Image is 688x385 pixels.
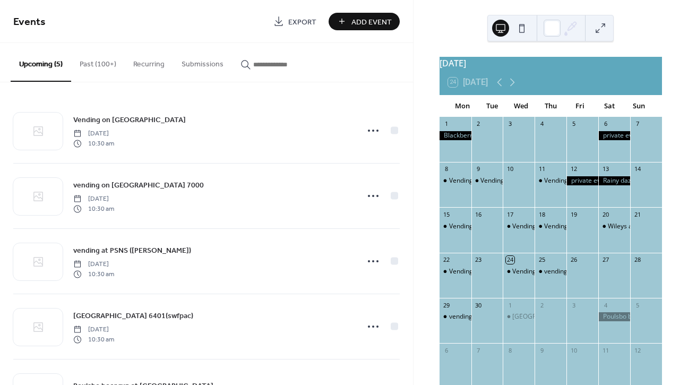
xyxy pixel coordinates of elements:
div: Vending on Bangor Base SWFPAC (BUILDING 6401) [535,222,566,231]
div: Fri [565,96,595,117]
div: Vending at PSNS ([PERSON_NAME]) [449,222,554,231]
div: 6 [601,120,609,128]
div: Mon [448,96,477,117]
div: 4 [538,120,546,128]
div: 25 [538,256,546,264]
a: Export [265,13,324,30]
div: [GEOGRAPHIC_DATA] 6401(swfpac) [512,312,618,321]
a: [GEOGRAPHIC_DATA] 6401(swfpac) [73,310,193,322]
span: Add Event [351,16,392,28]
div: vending on [GEOGRAPHIC_DATA] 7000 [544,267,659,276]
div: Vending at PSNS (Wycoff) [440,176,471,185]
div: 2 [538,301,546,309]
div: 2 [475,120,483,128]
div: 8 [443,165,451,173]
div: 6 [443,346,451,354]
span: Events [13,12,46,32]
div: Rainy daze Brewery anniversary party [598,176,630,185]
button: Recurring [125,43,173,81]
div: vending at PSNS (Wycoff) [440,312,471,321]
div: 17 [506,210,514,218]
div: 10 [506,165,514,173]
div: 7 [475,346,483,354]
span: 10:30 am [73,335,114,344]
div: 11 [601,346,609,354]
div: Vending at PSNS (Wycoff) [440,267,471,276]
a: vending on [GEOGRAPHIC_DATA] 7000 [73,179,204,191]
div: Wileys automotive customer appreciation day. [598,222,630,231]
span: [DATE] [73,194,114,204]
div: Vending at [GEOGRAPHIC_DATA] [544,176,641,185]
div: 3 [570,301,578,309]
div: Tue [477,96,506,117]
span: [DATE] [73,325,114,335]
div: 28 [633,256,641,264]
div: Vending on [GEOGRAPHIC_DATA] [512,267,611,276]
div: 16 [475,210,483,218]
div: 15 [443,210,451,218]
div: 4 [601,301,609,309]
span: 10:30 am [73,269,114,279]
span: [GEOGRAPHIC_DATA] 6401(swfpac) [73,311,193,322]
span: 10:30 am [73,204,114,213]
span: Vending on [GEOGRAPHIC_DATA] [73,115,186,126]
div: Vending at PSNS ([PERSON_NAME]) [449,176,554,185]
div: Bangor base building 6401(swfpac) [503,312,535,321]
span: vending on [GEOGRAPHIC_DATA] 7000 [73,180,204,191]
div: 13 [601,165,609,173]
span: [DATE] [73,129,114,139]
span: [DATE] [73,260,114,269]
div: 14 [633,165,641,173]
div: 8 [506,346,514,354]
div: 9 [475,165,483,173]
div: Thu [536,96,565,117]
div: vending at PSNS ([PERSON_NAME]) [449,312,553,321]
button: Past (100+) [71,43,125,81]
div: 1 [443,120,451,128]
div: 7 [633,120,641,128]
button: Upcoming (5) [11,43,71,82]
div: Vending at [GEOGRAPHIC_DATA] [480,176,578,185]
div: 5 [570,120,578,128]
div: 1 [506,301,514,309]
a: vending at PSNS ([PERSON_NAME]) [73,244,191,256]
div: 27 [601,256,609,264]
div: 20 [601,210,609,218]
div: Sat [595,96,624,117]
div: Poulsbo beer run at Rainy daze brewery [598,312,630,321]
div: 9 [538,346,546,354]
div: 5 [633,301,641,309]
div: 11 [538,165,546,173]
a: Vending on [GEOGRAPHIC_DATA] [73,114,186,126]
div: Vending on Bangor Base Plaza [503,267,535,276]
span: Export [288,16,316,28]
div: Vending at PSNS ([PERSON_NAME]) [449,267,554,276]
div: 30 [475,301,483,309]
div: 12 [633,346,641,354]
div: 29 [443,301,451,309]
div: [DATE] [440,57,662,70]
div: 26 [570,256,578,264]
div: 19 [570,210,578,218]
div: 3 [506,120,514,128]
div: Blackberry festival [440,131,471,140]
div: private event [598,131,630,140]
div: Vending at Bangor base building 7000 [535,176,566,185]
div: Vending at PSNS (WYCOFF) [440,222,471,231]
span: 10:30 am [73,139,114,148]
div: 10 [570,346,578,354]
div: private event [566,176,598,185]
button: Submissions [173,43,232,81]
div: Vending on Bangor Base navfac (building 1101) [503,222,535,231]
div: 22 [443,256,451,264]
div: 12 [570,165,578,173]
div: Sun [624,96,653,117]
button: Add Event [329,13,400,30]
div: 24 [506,256,514,264]
div: vending on Bangor Base building 7000 [535,267,566,276]
div: 21 [633,210,641,218]
div: 23 [475,256,483,264]
div: 18 [538,210,546,218]
div: Vending on [GEOGRAPHIC_DATA] (building 1101) [512,222,657,231]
